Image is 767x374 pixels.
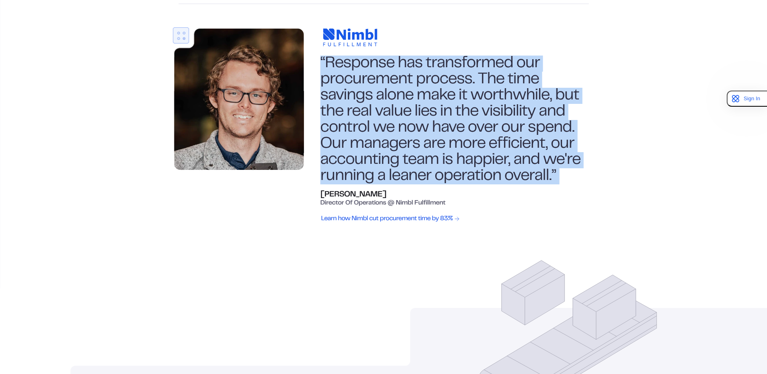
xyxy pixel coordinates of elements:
a: Learn how Nimbl cut procurement time by 83% [320,214,595,229]
div: Director Of Operations @ Nimbl Fulfillment [320,200,446,207]
img: Sterling Westfall [174,29,304,170]
div: “Response has transformed our procurement process. The time savings alone make it worthwhile, but... [320,56,594,184]
img: Nimbl Fulfillment [313,23,387,52]
div: Learn how Nimbl cut procurement time by 83% [321,216,453,222]
img: Box [573,275,636,340]
div: [PERSON_NAME] [320,190,446,200]
img: Box [501,260,565,325]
